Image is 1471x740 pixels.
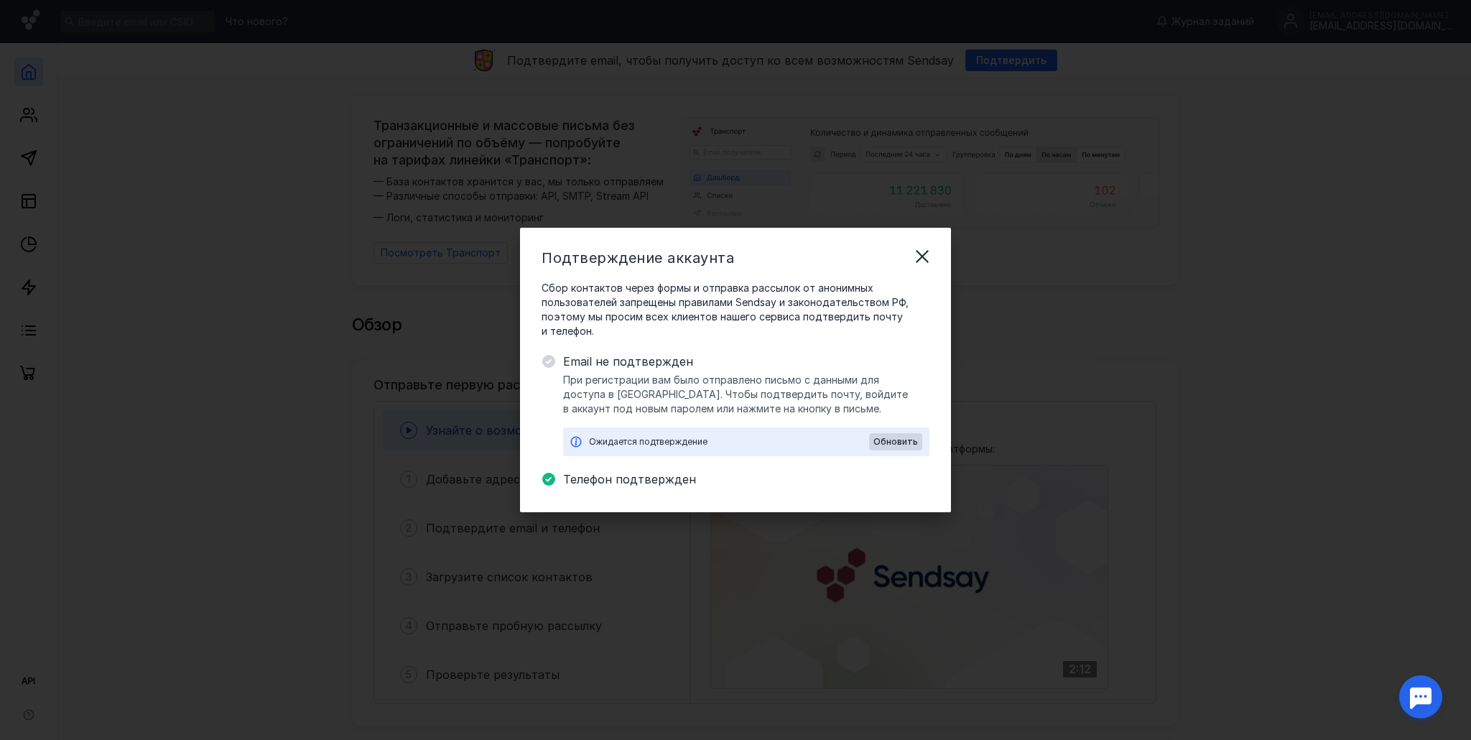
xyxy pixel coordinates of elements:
[542,249,734,267] span: Подтверждение аккаунта
[869,433,922,450] button: Обновить
[542,281,929,338] span: Сбор контактов через формы и отправка рассылок от анонимных пользователей запрещены правилами Sen...
[873,437,918,447] span: Обновить
[563,471,929,488] span: Телефон подтвержден
[589,435,869,449] div: Ожидается подтверждение
[563,373,929,416] span: При регистрации вам было отправлено письмо с данными для доступа в [GEOGRAPHIC_DATA]. Чтобы подтв...
[563,353,929,370] span: Email не подтвержден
